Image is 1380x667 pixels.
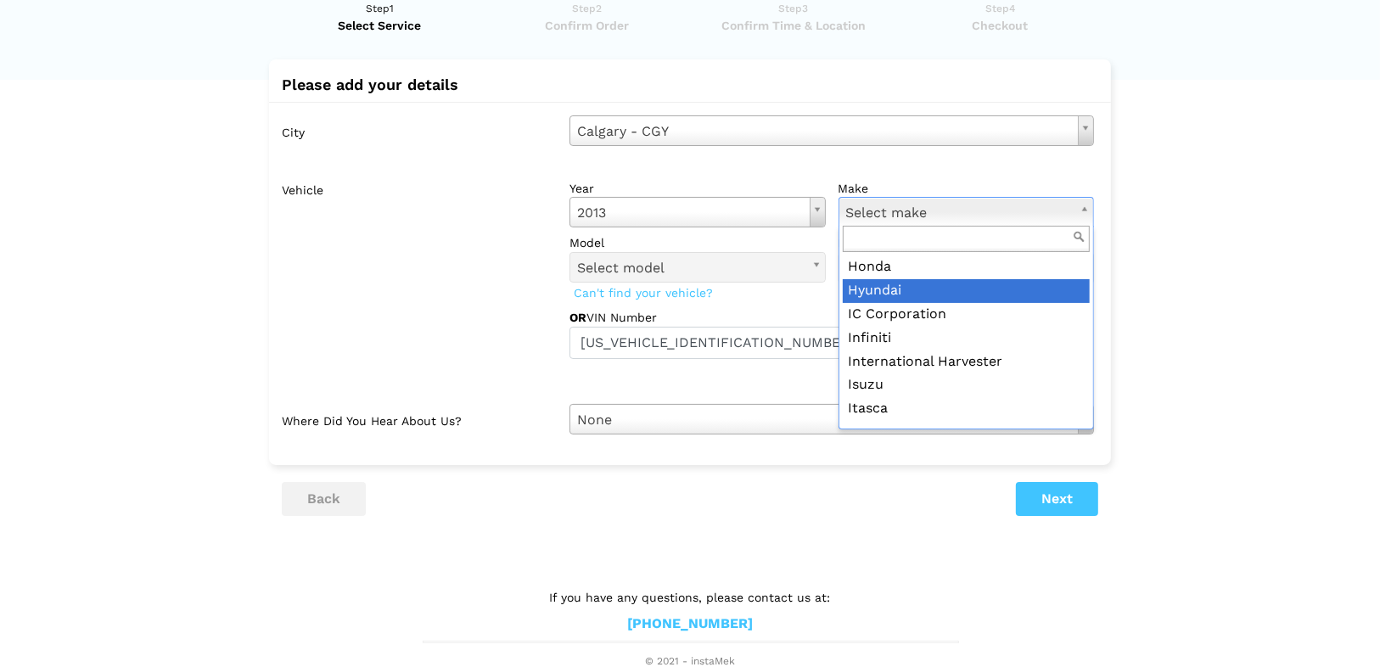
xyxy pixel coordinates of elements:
[843,255,1091,279] div: Honda
[843,421,1091,445] div: Jaguar
[843,327,1091,350] div: Infiniti
[843,350,1091,374] div: International Harvester
[843,303,1091,327] div: IC Corporation
[843,279,1091,303] div: Hyundai
[843,397,1091,421] div: Itasca
[843,373,1091,397] div: Isuzu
